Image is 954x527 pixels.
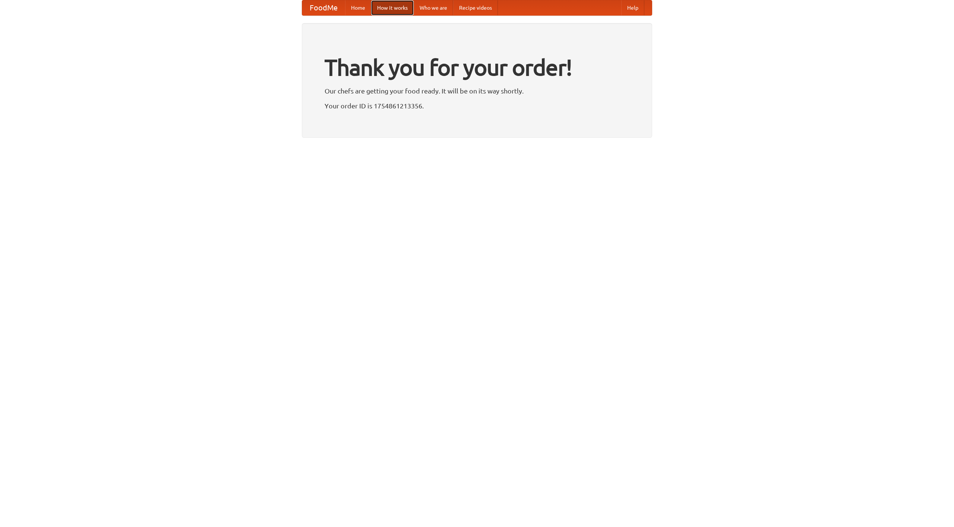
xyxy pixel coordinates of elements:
[453,0,498,15] a: Recipe videos
[325,50,629,85] h1: Thank you for your order!
[621,0,644,15] a: Help
[302,0,345,15] a: FoodMe
[345,0,371,15] a: Home
[414,0,453,15] a: Who we are
[325,100,629,111] p: Your order ID is 1754861213356.
[325,85,629,96] p: Our chefs are getting your food ready. It will be on its way shortly.
[371,0,414,15] a: How it works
